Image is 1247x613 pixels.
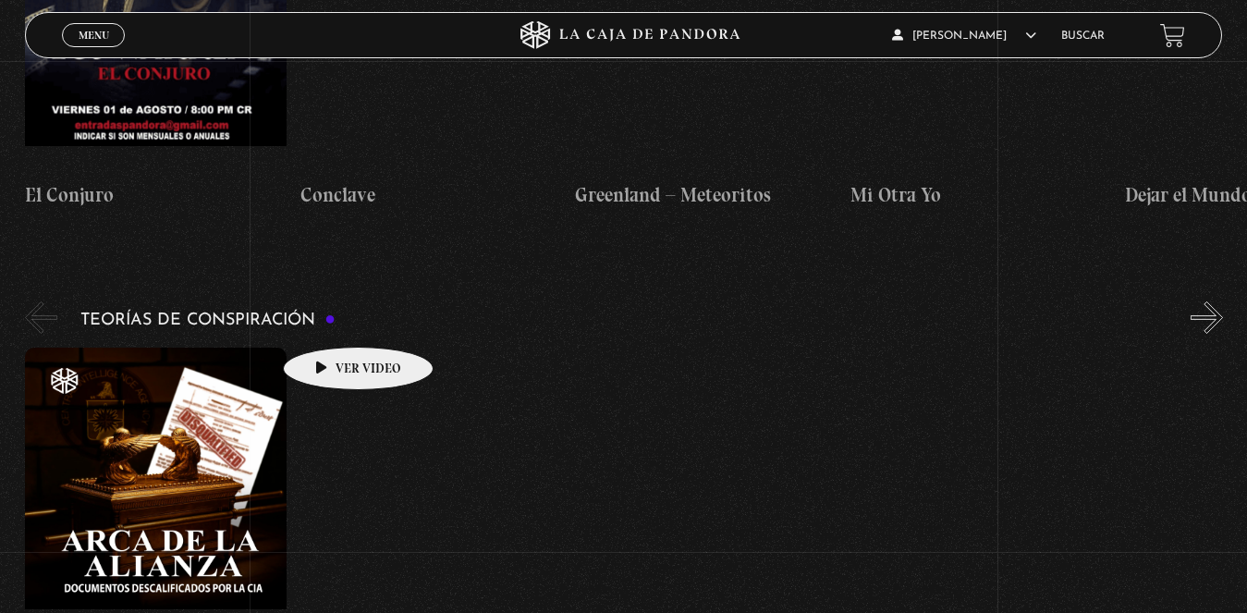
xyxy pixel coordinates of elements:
h4: Conclave [300,180,562,210]
h3: Teorías de Conspiración [80,312,336,329]
span: [PERSON_NAME] [892,31,1036,42]
h4: El Conjuro [25,180,287,210]
span: Menu [79,30,109,41]
button: Previous [25,301,57,334]
button: Next [1191,301,1223,334]
a: View your shopping cart [1160,23,1185,48]
h4: Mi Otra Yo [850,180,1112,210]
h4: Greenland – Meteoritos [575,180,837,210]
a: Buscar [1061,31,1105,42]
span: Cerrar [72,45,116,58]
